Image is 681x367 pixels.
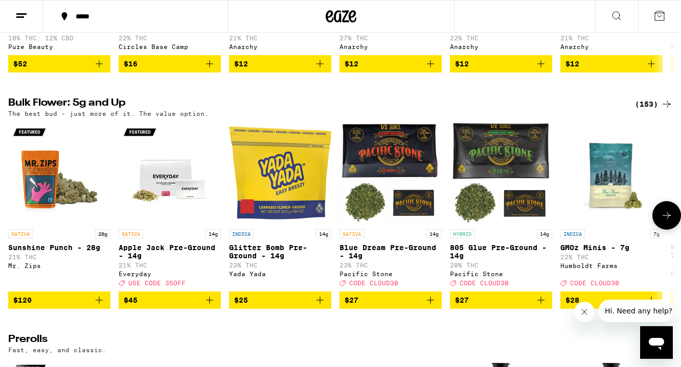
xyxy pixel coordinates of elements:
div: Pure Beauty [8,43,110,50]
h2: Bulk Flower: 5g and Up [8,98,623,110]
p: 22% THC [560,254,663,260]
div: Anarchy [339,43,442,50]
button: Add to bag [229,291,331,309]
div: Circles Base Camp [119,43,221,50]
span: $12 [345,60,358,68]
button: Add to bag [450,291,552,309]
p: Blue Dream Pre-Ground - 14g [339,243,442,260]
span: $16 [124,60,138,68]
button: Add to bag [8,55,110,72]
span: $120 [13,296,32,304]
span: CODE CLOUD30 [570,280,619,286]
button: Add to bag [339,291,442,309]
p: SATIVA [8,229,33,238]
img: Everyday - Apple Jack Pre-Ground - 14g [119,122,221,224]
p: 27% THC [339,35,442,41]
a: Open page for Blue Dream Pre-Ground - 14g from Pacific Stone [339,122,442,291]
iframe: Close message [574,302,595,322]
iframe: Message from company [599,300,673,322]
p: Fast, easy, and classic. [8,347,106,353]
span: $28 [565,296,579,304]
span: $27 [455,296,469,304]
p: Glitter Bomb Pre-Ground - 14g [229,243,331,260]
p: 22% THC [450,35,552,41]
a: Open page for Glitter Bomb Pre-Ground - 14g from Yada Yada [229,122,331,291]
span: $12 [234,60,248,68]
button: Add to bag [119,291,221,309]
img: Yada Yada - Glitter Bomb Pre-Ground - 14g [229,122,331,224]
div: Everyday [119,271,221,277]
span: CODE CLOUD30 [349,280,398,286]
p: SATIVA [339,229,364,238]
p: 21% THC [119,262,221,268]
p: 805 Glue Pre-Ground - 14g [450,243,552,260]
img: Mr. Zips - Sunshine Punch - 28g [8,122,110,224]
p: HYBRID [450,229,474,238]
span: CODE CLOUD30 [460,280,509,286]
button: Add to bag [119,55,221,72]
button: Add to bag [450,55,552,72]
button: Add to bag [339,55,442,72]
span: $27 [345,296,358,304]
p: 7g [650,229,663,238]
a: (153) [635,98,673,110]
img: Pacific Stone - 805 Glue Pre-Ground - 14g [450,122,552,224]
p: SATIVA [119,229,143,238]
p: 23% THC [339,262,442,268]
p: 14g [316,229,331,238]
button: Add to bag [8,291,110,309]
p: 20% THC [450,262,552,268]
a: (90) [640,334,673,347]
p: INDICA [560,229,585,238]
div: Anarchy [229,43,331,50]
p: Sunshine Punch - 28g [8,243,110,252]
button: Add to bag [560,55,663,72]
span: $12 [565,60,579,68]
button: Add to bag [229,55,331,72]
div: Pacific Stone [450,271,552,277]
p: 14g [206,229,221,238]
p: 23% THC [229,262,331,268]
img: Pacific Stone - Blue Dream Pre-Ground - 14g [339,122,442,224]
p: GMOz Minis - 7g [560,243,663,252]
a: Open page for Apple Jack Pre-Ground - 14g from Everyday [119,122,221,291]
a: Open page for GMOz Minis - 7g from Humboldt Farms [560,122,663,291]
span: $45 [124,296,138,304]
div: Yada Yada [229,271,331,277]
iframe: Button to launch messaging window [640,326,673,359]
div: Pacific Stone [339,271,442,277]
img: Humboldt Farms - GMOz Minis - 7g [560,122,663,224]
p: INDICA [229,229,254,238]
div: Anarchy [450,43,552,50]
p: 21% THC [229,35,331,41]
p: 21% THC [8,254,110,260]
p: 14g [537,229,552,238]
div: Humboldt Farms [560,262,663,269]
h2: Prerolls [8,334,623,347]
p: 21% THC [560,35,663,41]
button: Add to bag [560,291,663,309]
p: Apple Jack Pre-Ground - 14g [119,243,221,260]
div: Mr. Zips [8,262,110,269]
p: 22% THC [119,35,221,41]
p: The best bud - just more of it. The value option. [8,110,209,117]
a: Open page for Sunshine Punch - 28g from Mr. Zips [8,122,110,291]
div: Anarchy [560,43,663,50]
span: $12 [455,60,469,68]
span: $25 [234,296,248,304]
p: 14g [426,229,442,238]
span: USE CODE 35OFF [128,280,186,286]
a: Open page for 805 Glue Pre-Ground - 14g from Pacific Stone [450,122,552,291]
span: $52 [13,60,27,68]
p: 28g [95,229,110,238]
p: 10% THC: 12% CBD [8,35,110,41]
